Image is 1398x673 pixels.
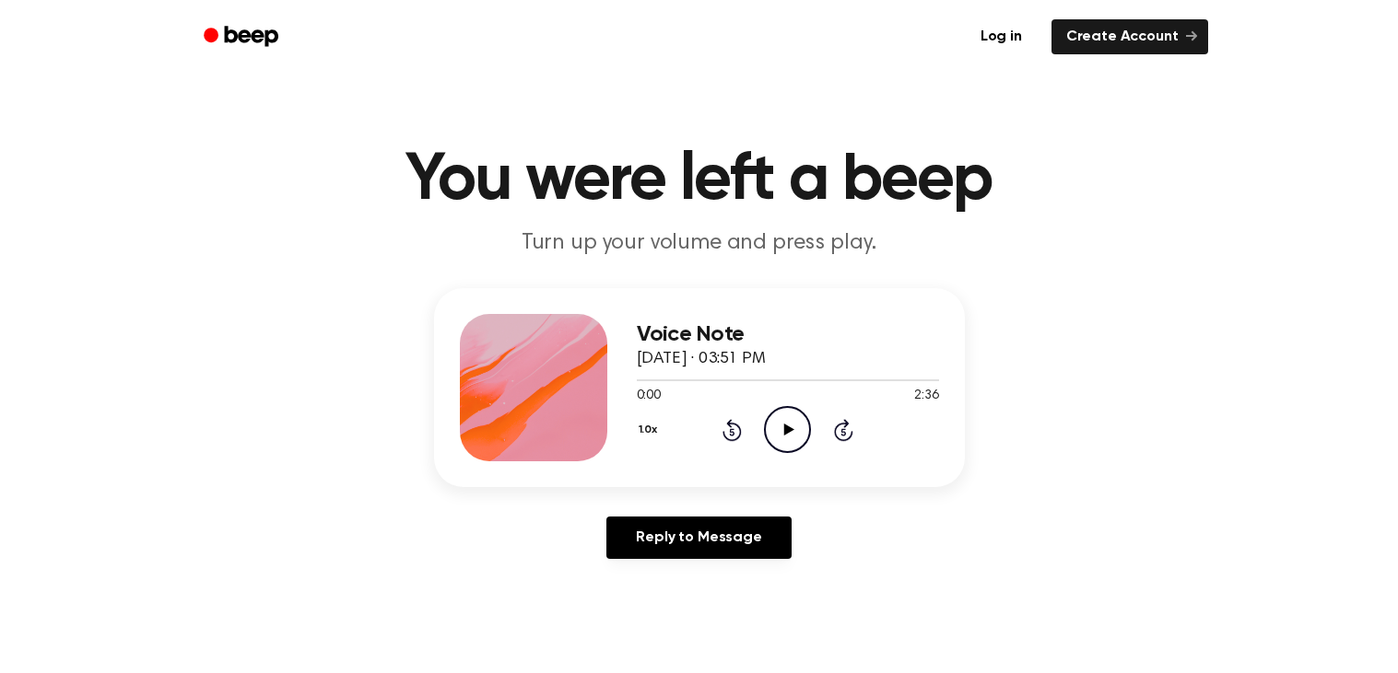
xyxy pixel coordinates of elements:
p: Turn up your volume and press play. [346,228,1053,259]
a: Create Account [1051,19,1208,54]
h3: Voice Note [637,322,939,347]
span: [DATE] · 03:51 PM [637,351,766,367]
h1: You were left a beep [228,147,1171,214]
a: Reply to Message [606,516,791,559]
a: Beep [191,19,295,55]
span: 0:00 [637,387,661,406]
span: 2:36 [914,387,938,406]
button: 1.0x [637,414,664,446]
a: Log in [962,16,1040,58]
